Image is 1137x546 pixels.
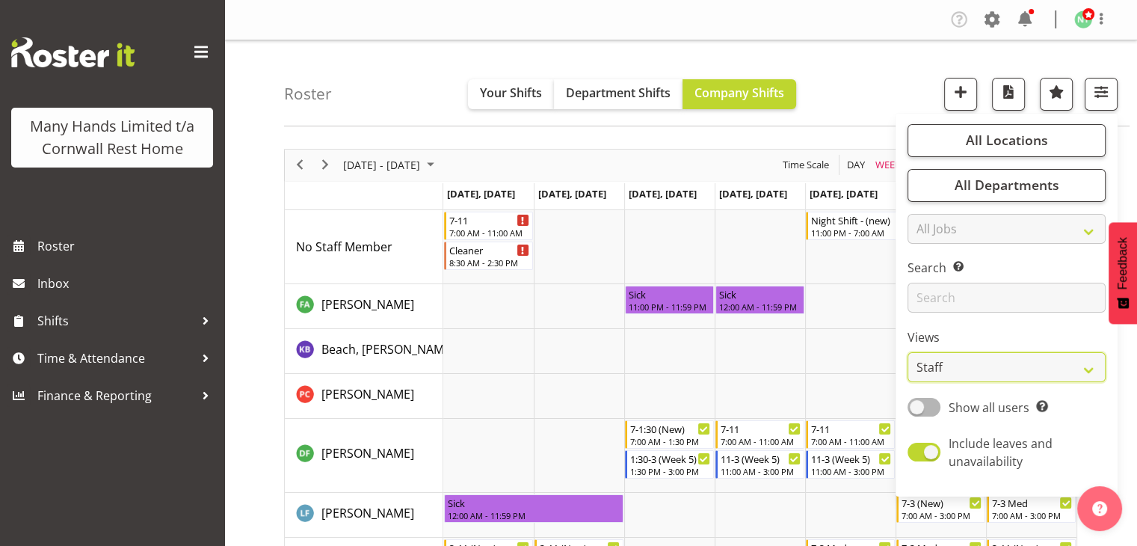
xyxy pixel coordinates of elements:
[449,227,529,239] div: 7:00 AM - 11:00 AM
[285,419,443,493] td: Fairbrother, Deborah resource
[444,242,533,270] div: No Staff Member"s event - Cleaner Begin From Monday, August 4, 2025 at 8:30:00 AM GMT+12:00 Ends ...
[37,272,217,295] span: Inbox
[312,150,338,181] div: next period
[321,340,455,358] a: Beach, [PERSON_NAME]
[811,451,891,466] div: 11-3 (Week 5)
[873,156,904,174] button: Timeline Week
[37,384,194,407] span: Finance & Reporting
[444,494,623,523] div: Flynn, Leeane"s event - Sick Begin From Monday, August 4, 2025 at 12:00:00 AM GMT+12:00 Ends At T...
[811,212,982,227] div: Night Shift - (new)
[629,286,710,301] div: Sick
[321,386,414,402] span: [PERSON_NAME]
[944,78,977,111] button: Add a new shift
[1085,78,1118,111] button: Filter Shifts
[811,227,982,239] div: 11:00 PM - 7:00 AM
[287,150,312,181] div: previous period
[538,187,606,200] span: [DATE], [DATE]
[1116,237,1130,289] span: Feedback
[949,399,1029,416] span: Show all users
[721,435,801,447] div: 7:00 AM - 11:00 AM
[992,78,1025,111] button: Download a PDF of the roster according to the set date range.
[321,444,414,462] a: [PERSON_NAME]
[630,421,710,436] div: 7-1:30 (New)
[845,156,868,174] button: Timeline Day
[902,495,982,510] div: 7-3 (New)
[874,156,902,174] span: Week
[902,509,982,521] div: 7:00 AM - 3:00 PM
[908,124,1106,157] button: All Locations
[811,465,891,477] div: 11:00 AM - 3:00 PM
[448,509,620,521] div: 12:00 AM - 11:59 PM
[719,187,787,200] span: [DATE], [DATE]
[629,187,697,200] span: [DATE], [DATE]
[715,286,804,314] div: Adams, Fran"s event - Sick Begin From Thursday, August 7, 2025 at 12:00:00 AM GMT+12:00 Ends At T...
[554,79,682,109] button: Department Shifts
[1074,10,1092,28] img: nicola-thompson1511.jpg
[811,435,891,447] div: 7:00 AM - 11:00 AM
[721,465,801,477] div: 11:00 AM - 3:00 PM
[719,286,801,301] div: Sick
[321,341,455,358] span: Beach, [PERSON_NAME]
[908,259,1106,277] label: Search
[321,385,414,403] a: [PERSON_NAME]
[965,131,1047,149] span: All Locations
[954,176,1059,194] span: All Departments
[1109,222,1137,324] button: Feedback - Show survey
[296,239,392,255] span: No Staff Member
[629,301,710,313] div: 11:00 PM - 11:59 PM
[321,505,414,521] span: [PERSON_NAME]
[719,301,801,313] div: 12:00 AM - 11:59 PM
[480,85,542,101] span: Your Shifts
[625,286,714,314] div: Adams, Fran"s event - Sick Begin From Wednesday, August 6, 2025 at 11:00:00 PM GMT+12:00 Ends At ...
[285,284,443,329] td: Adams, Fran resource
[806,420,895,449] div: Fairbrother, Deborah"s event - 7-11 Begin From Friday, August 8, 2025 at 7:00:00 AM GMT+12:00 End...
[296,238,392,256] a: No Staff Member
[449,212,529,227] div: 7-11
[810,187,878,200] span: [DATE], [DATE]
[987,494,1076,523] div: Flynn, Leeane"s event - 7-3 Med Begin From Sunday, August 10, 2025 at 7:00:00 AM GMT+12:00 Ends A...
[908,169,1106,202] button: All Departments
[1040,78,1073,111] button: Highlight an important date within the roster.
[315,156,336,174] button: Next
[285,374,443,419] td: Chand, Pretika resource
[37,235,217,257] span: Roster
[992,509,1072,521] div: 7:00 AM - 3:00 PM
[566,85,671,101] span: Department Shifts
[1092,501,1107,516] img: help-xxl-2.png
[630,435,710,447] div: 7:00 AM - 1:30 PM
[630,465,710,477] div: 1:30 PM - 3:00 PM
[721,421,801,436] div: 7-11
[37,310,194,332] span: Shifts
[338,150,443,181] div: August 04 - 10, 2025
[290,156,310,174] button: Previous
[321,445,414,461] span: [PERSON_NAME]
[682,79,796,109] button: Company Shifts
[37,347,194,369] span: Time & Attendance
[321,296,414,313] span: [PERSON_NAME]
[992,495,1072,510] div: 7-3 Med
[285,493,443,538] td: Flynn, Leeane resource
[625,450,714,479] div: Fairbrother, Deborah"s event - 1:30-3 (Week 5) Begin From Wednesday, August 6, 2025 at 1:30:00 PM...
[449,257,529,269] div: 8:30 AM - 2:30 PM
[845,156,866,174] span: Day
[321,504,414,522] a: [PERSON_NAME]
[780,156,832,174] button: Time Scale
[908,283,1106,313] input: Search
[715,420,804,449] div: Fairbrother, Deborah"s event - 7-11 Begin From Thursday, August 7, 2025 at 7:00:00 AM GMT+12:00 E...
[806,450,895,479] div: Fairbrother, Deborah"s event - 11-3 (Week 5) Begin From Friday, August 8, 2025 at 11:00:00 AM GMT...
[447,187,515,200] span: [DATE], [DATE]
[811,421,891,436] div: 7-11
[781,156,831,174] span: Time Scale
[11,37,135,67] img: Rosterit website logo
[908,328,1106,346] label: Views
[341,156,441,174] button: August 2025
[625,420,714,449] div: Fairbrother, Deborah"s event - 7-1:30 (New) Begin From Wednesday, August 6, 2025 at 7:00:00 AM GM...
[285,210,443,284] td: No Staff Member resource
[321,295,414,313] a: [PERSON_NAME]
[468,79,554,109] button: Your Shifts
[448,495,620,510] div: Sick
[444,212,533,240] div: No Staff Member"s event - 7-11 Begin From Monday, August 4, 2025 at 7:00:00 AM GMT+12:00 Ends At ...
[285,329,443,374] td: Beach, Kate resource
[721,451,801,466] div: 11-3 (Week 5)
[896,494,985,523] div: Flynn, Leeane"s event - 7-3 (New) Begin From Saturday, August 9, 2025 at 7:00:00 AM GMT+12:00 End...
